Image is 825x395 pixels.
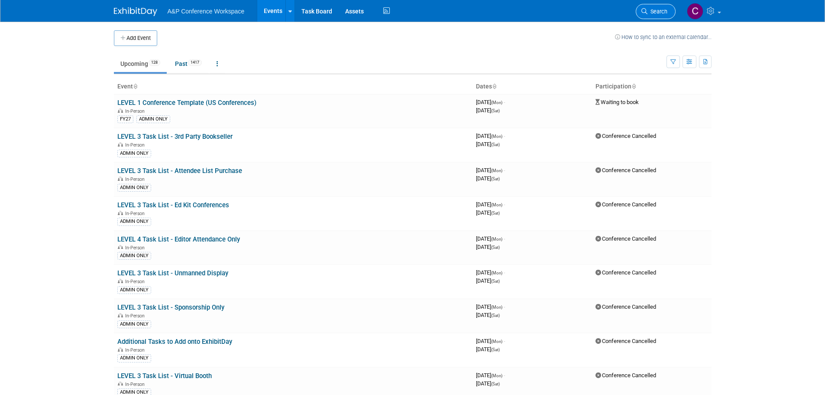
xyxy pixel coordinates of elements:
[595,235,656,242] span: Conference Cancelled
[168,55,208,72] a: Past1417
[125,176,147,182] span: In-Person
[114,30,157,46] button: Add Event
[504,133,505,139] span: -
[476,346,500,353] span: [DATE]
[504,372,505,379] span: -
[114,79,472,94] th: Event
[118,313,123,317] img: In-Person Event
[125,245,147,251] span: In-Person
[118,108,123,113] img: In-Person Event
[133,83,137,90] a: Sort by Event Name
[117,320,151,328] div: ADMIN ONLY
[125,347,147,353] span: In-Person
[118,279,123,283] img: In-Person Event
[117,304,224,311] a: LEVEL 3 Task List - Sponsorship Only
[476,277,500,284] span: [DATE]
[504,167,505,173] span: -
[592,79,712,94] th: Participation
[117,115,133,123] div: FY27
[491,100,502,105] span: (Mon)
[118,142,123,147] img: In-Person Event
[476,380,500,387] span: [DATE]
[476,235,505,242] span: [DATE]
[491,279,500,284] span: (Sat)
[472,79,592,94] th: Dates
[117,235,240,243] a: LEVEL 4 Task List - Editor Attendance Only
[168,8,245,15] span: A&P Conference Workspace
[504,338,505,344] span: -
[136,115,170,123] div: ADMIN ONLY
[491,382,500,386] span: (Sat)
[492,83,496,90] a: Sort by Start Date
[491,339,502,344] span: (Mon)
[595,167,656,173] span: Conference Cancelled
[491,211,500,215] span: (Sat)
[117,201,229,209] a: LEVEL 3 Task List - Ed Kit Conferences
[117,167,242,175] a: LEVEL 3 Task List - Attendee List Purchase
[595,133,656,139] span: Conference Cancelled
[149,59,160,66] span: 128
[491,134,502,139] span: (Mon)
[595,99,639,105] span: Waiting to book
[631,83,636,90] a: Sort by Participation Type
[125,313,147,319] span: In-Person
[117,133,233,140] a: LEVEL 3 Task List - 3rd Party Bookseller
[125,382,147,387] span: In-Person
[595,304,656,310] span: Conference Cancelled
[118,176,123,181] img: In-Person Event
[476,244,500,250] span: [DATE]
[117,354,151,362] div: ADMIN ONLY
[476,133,505,139] span: [DATE]
[118,211,123,215] img: In-Person Event
[595,201,656,208] span: Conference Cancelled
[117,252,151,260] div: ADMIN ONLY
[476,201,505,208] span: [DATE]
[491,202,502,207] span: (Mon)
[504,269,505,276] span: -
[117,218,151,225] div: ADMIN ONLY
[687,3,703,20] img: Carrlee Craig
[125,108,147,114] span: In-Person
[647,8,667,15] span: Search
[504,304,505,310] span: -
[595,269,656,276] span: Conference Cancelled
[476,269,505,276] span: [DATE]
[491,245,500,250] span: (Sat)
[117,150,151,157] div: ADMIN ONLY
[595,338,656,344] span: Conference Cancelled
[117,184,151,192] div: ADMIN ONLY
[491,373,502,378] span: (Mon)
[118,382,123,386] img: In-Person Event
[476,312,500,318] span: [DATE]
[117,286,151,294] div: ADMIN ONLY
[125,279,147,284] span: In-Person
[476,304,505,310] span: [DATE]
[476,141,500,147] span: [DATE]
[504,235,505,242] span: -
[188,59,202,66] span: 1417
[476,209,500,216] span: [DATE]
[114,55,167,72] a: Upcoming128
[118,347,123,352] img: In-Person Event
[476,99,505,105] span: [DATE]
[491,108,500,113] span: (Sat)
[476,107,500,114] span: [DATE]
[117,338,232,346] a: Additional Tasks to Add onto ExhibitDay
[491,142,500,147] span: (Sat)
[491,271,502,275] span: (Mon)
[114,7,157,16] img: ExhibitDay
[476,372,505,379] span: [DATE]
[117,372,212,380] a: LEVEL 3 Task List - Virtual Booth
[117,269,228,277] a: LEVEL 3 Task List - Unmanned Display
[491,237,502,242] span: (Mon)
[125,142,147,148] span: In-Person
[504,99,505,105] span: -
[504,201,505,208] span: -
[491,313,500,318] span: (Sat)
[636,4,676,19] a: Search
[491,168,502,173] span: (Mon)
[476,175,500,182] span: [DATE]
[615,34,712,40] a: How to sync to an external calendar...
[491,305,502,310] span: (Mon)
[117,99,256,107] a: LEVEL 1 Conference Template (US Conferences)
